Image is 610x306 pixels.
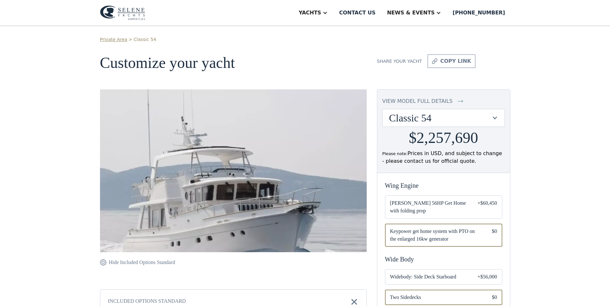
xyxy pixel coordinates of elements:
[389,112,492,124] div: Classic 54
[477,273,497,281] div: +$56,000
[492,227,497,243] div: $0
[382,97,453,105] div: view model full details
[432,57,438,65] img: icon
[492,294,497,301] div: $0
[458,97,463,105] img: icon
[477,199,497,215] div: +$60,450
[387,9,435,17] div: News & EVENTS
[100,54,367,71] h1: Customize your yacht
[382,150,505,165] div: Prices in USD, and subject to change - please contact us for official quote.
[134,36,156,43] a: Classic 54
[390,199,467,215] span: [PERSON_NAME] 56HP Get Home with folding prop
[390,294,482,301] span: Two Sidedecks
[390,227,482,243] span: Keypower get home system with PTO on the enlarged 16kw generator
[385,181,502,190] div: Wing Engine
[100,36,127,43] a: Private Area
[382,151,408,156] span: Please note:
[377,58,422,65] div: Share your yacht
[440,57,471,65] div: copy link
[428,54,475,68] a: copy link
[299,9,321,17] div: Yachts
[100,259,175,266] a: Hide Included Options Standard
[382,97,505,105] a: view model full details
[390,273,467,281] span: Widebody: Side Deck Starboard
[385,254,502,264] div: Wide Body
[453,9,505,17] div: [PHONE_NUMBER]
[383,109,505,127] div: Classic 54
[409,129,478,146] h2: $2,257,690
[100,5,145,20] img: logo
[129,36,132,43] div: >
[100,259,106,266] img: icon
[339,9,376,17] div: Contact us
[109,259,175,266] div: Hide Included Options Standard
